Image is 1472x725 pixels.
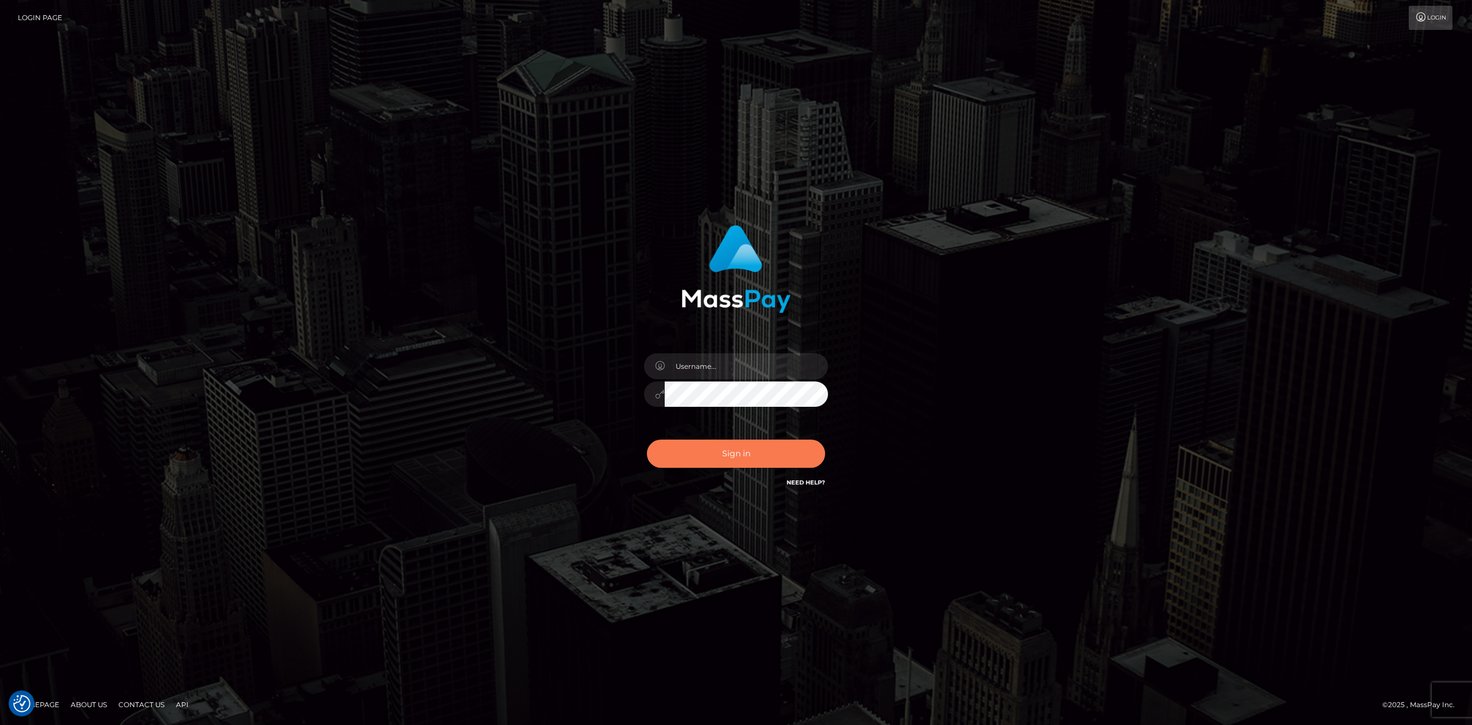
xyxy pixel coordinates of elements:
input: Username... [665,353,828,379]
a: Homepage [13,696,64,713]
img: MassPay Login [681,225,791,313]
a: About Us [66,696,112,713]
a: Contact Us [114,696,169,713]
a: Need Help? [787,479,825,486]
button: Consent Preferences [13,695,30,712]
img: Revisit consent button [13,695,30,712]
a: Login [1409,6,1452,30]
button: Sign in [647,440,825,468]
div: © 2025 , MassPay Inc. [1382,699,1463,711]
a: Login Page [18,6,62,30]
a: API [171,696,193,713]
